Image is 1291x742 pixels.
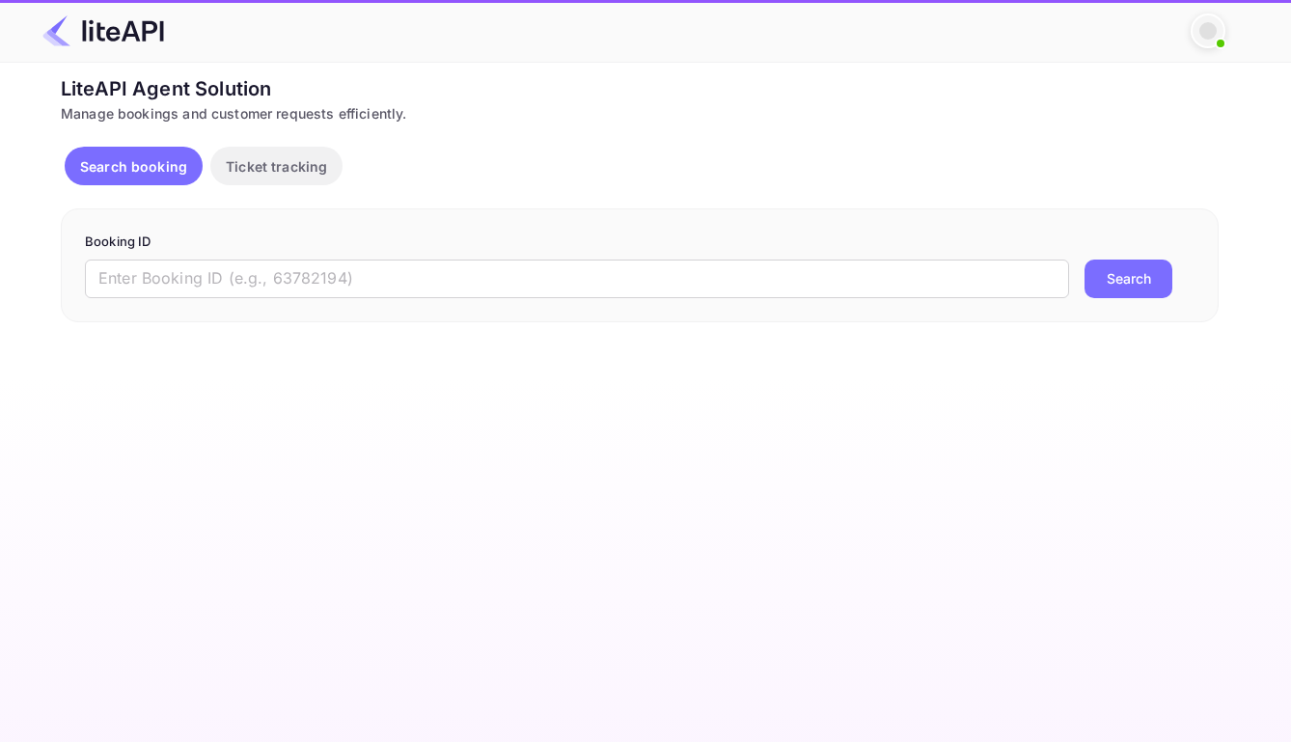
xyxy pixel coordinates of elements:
div: Manage bookings and customer requests efficiently. [61,103,1219,124]
p: Search booking [80,156,187,177]
input: Enter Booking ID (e.g., 63782194) [85,260,1069,298]
div: LiteAPI Agent Solution [61,74,1219,103]
button: Search [1085,260,1172,298]
img: LiteAPI Logo [42,15,164,46]
p: Ticket tracking [226,156,327,177]
p: Booking ID [85,233,1195,252]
